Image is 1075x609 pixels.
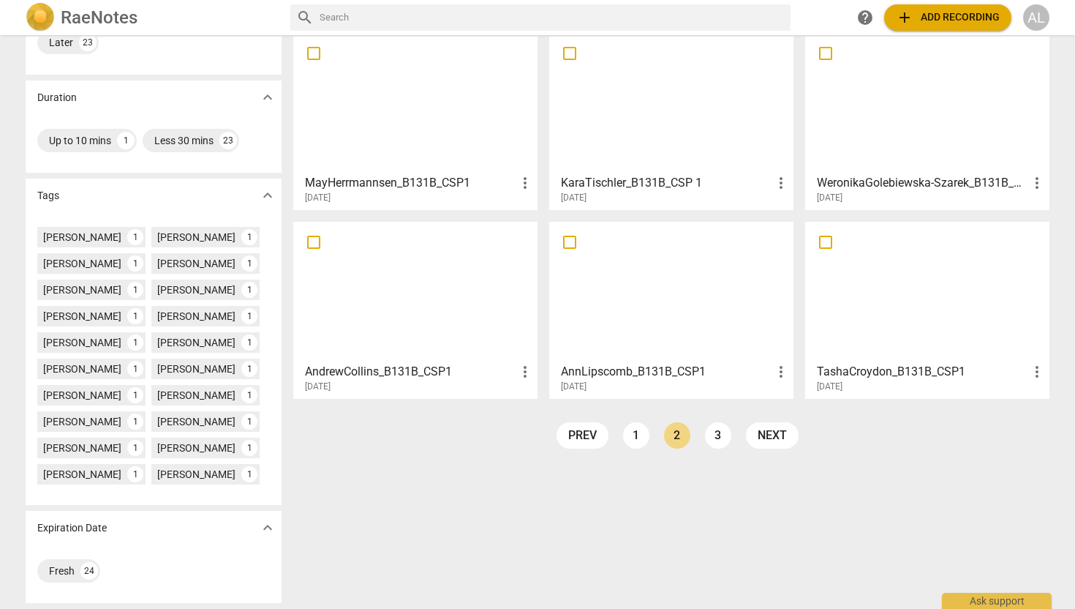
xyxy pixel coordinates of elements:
div: [PERSON_NAME] [157,388,235,403]
span: [DATE] [561,381,586,393]
div: 1 [241,335,257,351]
button: Show more [257,517,279,539]
div: [PERSON_NAME] [43,414,121,429]
span: expand_more [259,187,276,204]
div: 1 [241,466,257,482]
p: Expiration Date [37,520,107,536]
p: Duration [37,90,77,105]
div: [PERSON_NAME] [157,362,235,376]
button: Show more [257,184,279,206]
div: Fresh [49,564,75,578]
span: more_vert [772,174,790,192]
a: Page 1 [623,422,649,449]
a: KaraTischler_B131B_CSP 1[DATE] [554,38,788,203]
div: 1 [241,255,257,272]
div: [PERSON_NAME] [157,335,235,350]
a: next [746,422,799,449]
div: [PERSON_NAME] [43,256,121,271]
a: AnnLipscomb_B131B_CSP1[DATE] [554,227,788,392]
div: 1 [241,440,257,456]
span: more_vert [516,174,534,192]
div: [PERSON_NAME] [43,362,121,376]
div: 1 [127,361,143,377]
h3: MayHerrmannsen_B131B_CSP1 [305,174,516,192]
h3: AndrewCollins_B131B_CSP1 [305,363,516,381]
div: [PERSON_NAME] [43,441,121,455]
div: [PERSON_NAME] [157,230,235,244]
div: 1 [241,229,257,245]
a: Help [852,4,878,31]
a: TashaCroydon_B131B_CSP1[DATE] [810,227,1044,392]
div: 1 [127,387,143,403]
div: [PERSON_NAME] [43,467,121,482]
div: Ask support [942,593,1052,609]
div: 24 [80,562,98,580]
span: add [896,9,913,26]
h3: TashaCroydon_B131B_CSP1 [817,363,1028,381]
div: 1 [241,282,257,298]
div: 1 [241,361,257,377]
h3: WeronikaGolebiewska-Szarek_B131B_CSP1 [817,174,1028,192]
span: more_vert [1028,363,1046,381]
div: [PERSON_NAME] [157,309,235,324]
div: [PERSON_NAME] [157,441,235,455]
a: AndrewCollins_B131B_CSP1[DATE] [298,227,532,392]
div: Less 30 mins [154,133,214,148]
p: Tags [37,188,59,203]
div: [PERSON_NAME] [157,414,235,429]
div: [PERSON_NAME] [43,335,121,350]
a: Page 3 [705,422,731,449]
div: 1 [127,229,143,245]
div: 23 [219,132,237,149]
div: [PERSON_NAME] [43,230,121,244]
div: Up to 10 mins [49,133,111,148]
span: more_vert [1028,174,1046,192]
div: 23 [79,34,97,51]
span: [DATE] [817,381,842,393]
div: [PERSON_NAME] [157,467,235,482]
span: expand_more [259,89,276,106]
div: [PERSON_NAME] [157,256,235,271]
div: 1 [241,414,257,430]
span: [DATE] [817,192,842,204]
div: 1 [127,440,143,456]
button: Upload [884,4,1011,31]
div: 1 [127,466,143,482]
div: [PERSON_NAME] [43,309,121,324]
button: AL [1023,4,1049,31]
span: help [856,9,874,26]
div: 1 [127,335,143,351]
input: Search [320,6,785,29]
span: [DATE] [305,381,331,393]
span: search [296,9,314,26]
div: 1 [127,414,143,430]
span: [DATE] [561,192,586,204]
a: prev [557,422,608,449]
span: more_vert [516,363,534,381]
div: 1 [127,255,143,272]
h2: RaeNotes [61,7,137,28]
button: Show more [257,86,279,108]
a: MayHerrmannsen_B131B_CSP1[DATE] [298,38,532,203]
h3: AnnLipscomb_B131B_CSP1 [561,363,772,381]
div: Later [49,35,73,50]
span: expand_more [259,519,276,537]
div: 1 [127,282,143,298]
div: [PERSON_NAME] [157,283,235,297]
div: 1 [241,387,257,403]
h3: KaraTischler_B131B_CSP 1 [561,174,772,192]
div: 1 [127,308,143,324]
span: Add recording [896,9,1000,26]
div: 1 [241,308,257,324]
a: Page 2 is your current page [664,422,690,449]
a: WeronikaGolebiewska-Szarek_B131B_CSP1[DATE] [810,38,1044,203]
div: 1 [117,132,135,149]
span: more_vert [772,363,790,381]
span: [DATE] [305,192,331,204]
img: Logo [26,3,55,32]
div: [PERSON_NAME] [43,388,121,403]
div: [PERSON_NAME] [43,283,121,297]
a: LogoRaeNotes [26,3,279,32]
